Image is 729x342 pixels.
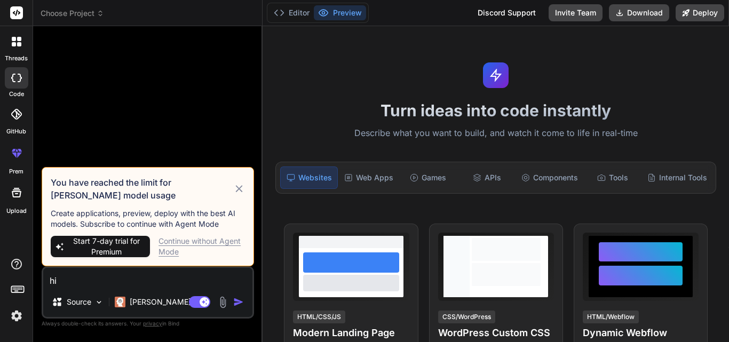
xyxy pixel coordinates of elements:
[51,236,150,257] button: Start 7-day trial for Premium
[517,166,582,189] div: Components
[438,311,495,323] div: CSS/WordPress
[643,166,711,189] div: Internal Tools
[130,297,209,307] p: [PERSON_NAME] 4 S..
[43,268,252,287] textarea: hi
[67,236,146,257] span: Start 7-day trial for Premium
[5,54,28,63] label: threads
[6,206,27,216] label: Upload
[270,5,314,20] button: Editor
[340,166,398,189] div: Web Apps
[51,176,233,202] h3: You have reached the limit for [PERSON_NAME] model usage
[143,320,162,327] span: privacy
[458,166,515,189] div: APIs
[584,166,641,189] div: Tools
[94,298,104,307] img: Pick Models
[51,208,245,229] p: Create applications, preview, deploy with the best AI models. Subscribe to continue with Agent Mode
[115,297,125,307] img: Claude 4 Sonnet
[583,311,639,323] div: HTML/Webflow
[7,307,26,325] img: settings
[41,8,104,19] span: Choose Project
[9,90,24,99] label: code
[9,167,23,176] label: prem
[6,127,26,136] label: GitHub
[280,166,338,189] div: Websites
[549,4,603,21] button: Invite Team
[676,4,724,21] button: Deploy
[609,4,669,21] button: Download
[217,296,229,308] img: attachment
[233,297,244,307] img: icon
[293,311,345,323] div: HTML/CSS/JS
[400,166,456,189] div: Games
[67,297,91,307] p: Source
[471,4,542,21] div: Discord Support
[42,319,254,329] p: Always double-check its answers. Your in Bind
[269,101,723,120] h1: Turn ideas into code instantly
[293,325,409,340] h4: Modern Landing Page
[269,126,723,140] p: Describe what you want to build, and watch it come to life in real-time
[438,325,554,340] h4: WordPress Custom CSS
[159,236,245,257] div: Continue without Agent Mode
[314,5,366,20] button: Preview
